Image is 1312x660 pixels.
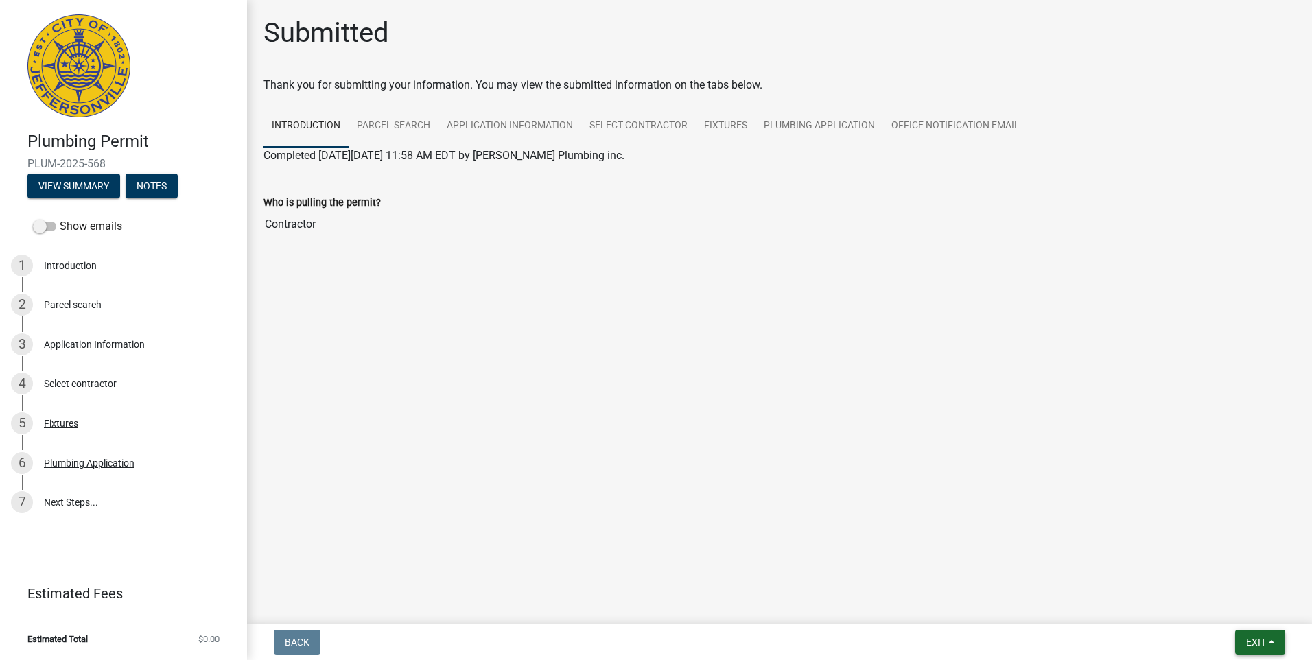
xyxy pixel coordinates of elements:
div: Application Information [44,340,145,349]
a: Estimated Fees [11,580,225,607]
span: Exit [1246,637,1266,648]
span: Completed [DATE][DATE] 11:58 AM EDT by [PERSON_NAME] Plumbing inc. [263,149,624,162]
a: Parcel search [349,104,438,148]
div: 2 [11,294,33,316]
div: Select contractor [44,379,117,388]
div: Fixtures [44,419,78,428]
label: Who is pulling the permit? [263,198,381,208]
div: Thank you for submitting your information. You may view the submitted information on the tabs below. [263,77,1296,93]
button: View Summary [27,174,120,198]
wm-modal-confirm: Summary [27,181,120,192]
a: Select contractor [581,104,696,148]
a: Introduction [263,104,349,148]
a: Application Information [438,104,581,148]
button: Exit [1235,630,1285,655]
div: 7 [11,491,33,513]
h4: Plumbing Permit [27,132,236,152]
span: Back [285,637,309,648]
div: 3 [11,333,33,355]
img: City of Jeffersonville, Indiana [27,14,130,117]
span: $0.00 [198,635,220,644]
button: Notes [126,174,178,198]
a: Fixtures [696,104,755,148]
div: 4 [11,373,33,394]
a: Office Notification Email [883,104,1028,148]
div: Parcel search [44,300,102,309]
a: Plumbing Application [755,104,883,148]
div: 5 [11,412,33,434]
label: Show emails [33,218,122,235]
div: 6 [11,452,33,474]
div: Plumbing Application [44,458,134,468]
button: Back [274,630,320,655]
h1: Submitted [263,16,389,49]
span: PLUM-2025-568 [27,157,220,170]
div: Introduction [44,261,97,270]
wm-modal-confirm: Notes [126,181,178,192]
div: 1 [11,255,33,276]
span: Estimated Total [27,635,88,644]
